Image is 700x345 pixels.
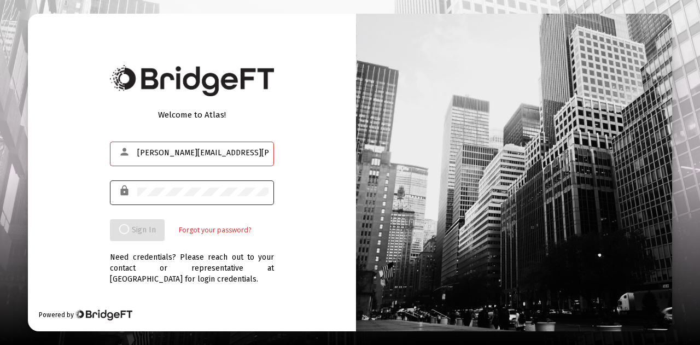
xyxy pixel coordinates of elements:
[179,225,251,236] a: Forgot your password?
[110,219,165,241] button: Sign In
[110,65,274,96] img: Bridge Financial Technology Logo
[110,109,274,120] div: Welcome to Atlas!
[119,145,132,159] mat-icon: person
[75,309,132,320] img: Bridge Financial Technology Logo
[39,309,132,320] div: Powered by
[119,184,132,197] mat-icon: lock
[137,149,269,157] input: Email or Username
[110,241,274,285] div: Need credentials? Please reach out to your contact or representative at [GEOGRAPHIC_DATA] for log...
[119,225,156,235] span: Sign In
